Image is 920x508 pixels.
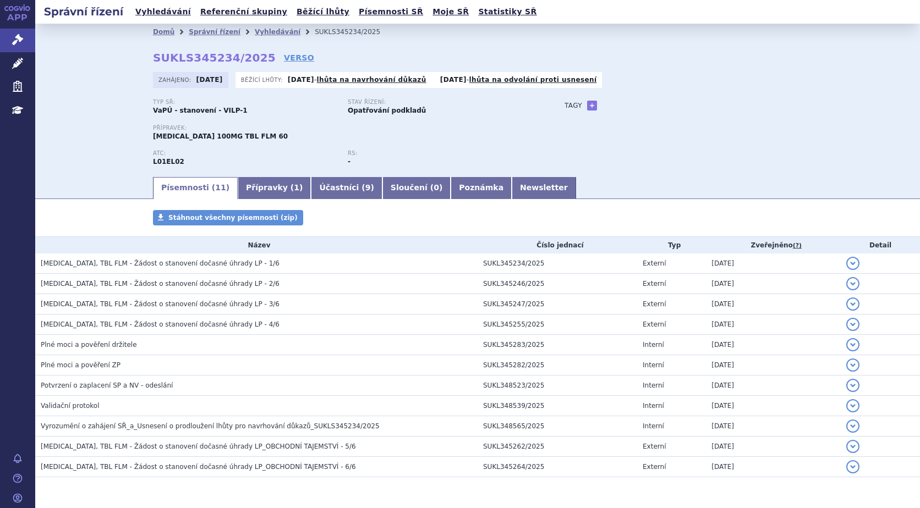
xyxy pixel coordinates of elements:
[846,277,859,290] button: detail
[153,132,288,140] span: [MEDICAL_DATA] 100MG TBL FLM 60
[293,4,353,19] a: Běžící lhůty
[846,379,859,392] button: detail
[132,4,194,19] a: Vyhledávání
[706,396,841,416] td: [DATE]
[35,4,132,19] h2: Správní řízení
[365,183,371,192] span: 9
[846,358,859,372] button: detail
[153,177,238,199] a: Písemnosti (11)
[643,259,666,267] span: Externí
[793,242,802,250] abbr: (?)
[565,99,582,112] h3: Tagy
[706,416,841,437] td: [DATE]
[429,4,472,19] a: Moje SŘ
[168,214,298,222] span: Stáhnout všechny písemnosti (zip)
[153,51,276,64] strong: SUKLS345234/2025
[846,419,859,433] button: detail
[434,183,439,192] span: 0
[706,376,841,396] td: [DATE]
[706,253,841,274] td: [DATE]
[294,183,299,192] span: 1
[355,4,426,19] a: Písemnosti SŘ
[153,158,184,165] strong: AKALABRUTINIB
[153,99,337,106] p: Typ SŘ:
[643,463,666,471] span: Externí
[478,314,637,335] td: SUKL345255/2025
[478,274,637,294] td: SUKL345246/2025
[35,237,478,253] th: Název
[846,257,859,270] button: detail
[478,355,637,376] td: SUKL345282/2025
[706,274,841,294] td: [DATE]
[846,399,859,412] button: detail
[153,107,248,114] strong: VaPÚ - stanovení - VILP-1
[469,76,597,84] a: lhůta na odvolání proti usnesení
[440,75,597,84] p: -
[846,318,859,331] button: detail
[706,294,841,314] td: [DATE]
[643,341,664,349] span: Interní
[706,457,841,477] td: [DATE]
[189,28,240,36] a: Správní řízení
[846,440,859,453] button: detail
[846,338,859,351] button: detail
[41,361,121,369] span: Plné moci a pověření ZP
[512,177,576,199] a: Newsletter
[238,177,311,199] a: Přípravky (1)
[317,76,426,84] a: lhůta na navrhování důkazů
[478,437,637,457] td: SUKL345262/2025
[348,99,532,106] p: Stav řízení:
[706,437,841,457] td: [DATE]
[478,396,637,416] td: SUKL348539/2025
[440,76,467,84] strong: [DATE]
[288,76,314,84] strong: [DATE]
[706,335,841,355] td: [DATE]
[637,237,706,253] th: Typ
[382,177,451,199] a: Sloučení (0)
[215,183,226,192] span: 11
[197,4,291,19] a: Referenční skupiny
[241,75,285,84] span: Běžící lhůty:
[706,237,841,253] th: Zveřejněno
[41,443,356,450] span: CALQUENCE, TBL FLM - Žádost o stanovení dočasné úhrady LP_OBCHODNÍ TAJEMSTVÍ - 5/6
[41,280,280,288] span: CALQUENCE, TBL FLM - Žádost o stanovení dočasné úhrady LP - 2/6
[41,463,356,471] span: CALQUENCE, TBL FLM - Žádost o stanovení dočasné úhrady LP_OBCHODNÍ TAJEMSTVÍ - 6/6
[478,416,637,437] td: SUKL348565/2025
[478,457,637,477] td: SUKL345264/2025
[706,314,841,335] td: [DATE]
[841,237,920,253] th: Detail
[153,150,337,157] p: ATC:
[475,4,540,19] a: Statistiky SŘ
[643,321,666,328] span: Externí
[41,259,280,267] span: CALQUENCE, TBL FLM - Žádost o stanovení dočasné úhrady LP - 1/6
[643,422,664,430] span: Interní
[451,177,512,199] a: Poznámka
[348,158,351,165] strong: -
[158,75,193,84] span: Zahájeno:
[41,321,280,328] span: CALQUENCE, TBL FLM - Žádost o stanovení dočasné úhrady LP - 4/6
[587,101,597,111] a: +
[255,28,300,36] a: Vyhledávání
[478,376,637,396] td: SUKL348523/2025
[153,28,174,36] a: Domů
[41,341,137,349] span: Plné moci a pověření držitele
[196,76,223,84] strong: [DATE]
[153,125,543,131] p: Přípravek:
[478,294,637,314] td: SUKL345247/2025
[643,443,666,450] span: Externí
[478,253,637,274] td: SUKL345234/2025
[315,24,395,40] li: SUKLS345234/2025
[846,297,859,311] button: detail
[41,422,380,430] span: Vyrozumění o zahájení SŘ_a_Usnesení o prodloužení lhůty pro navrhování důkazů_SUKLS345234/2025
[41,300,280,308] span: CALQUENCE, TBL FLM - Žádost o stanovení dočasné úhrady LP - 3/6
[348,107,426,114] strong: Opatřování podkladů
[311,177,382,199] a: Účastníci (9)
[478,335,637,355] td: SUKL345283/2025
[41,382,173,389] span: Potvrzení o zaplacení SP a NV - odeslání
[706,355,841,376] td: [DATE]
[284,52,314,63] a: VERSO
[41,402,100,410] span: Validační protokol
[153,210,303,225] a: Stáhnout všechny písemnosti (zip)
[643,280,666,288] span: Externí
[846,460,859,473] button: detail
